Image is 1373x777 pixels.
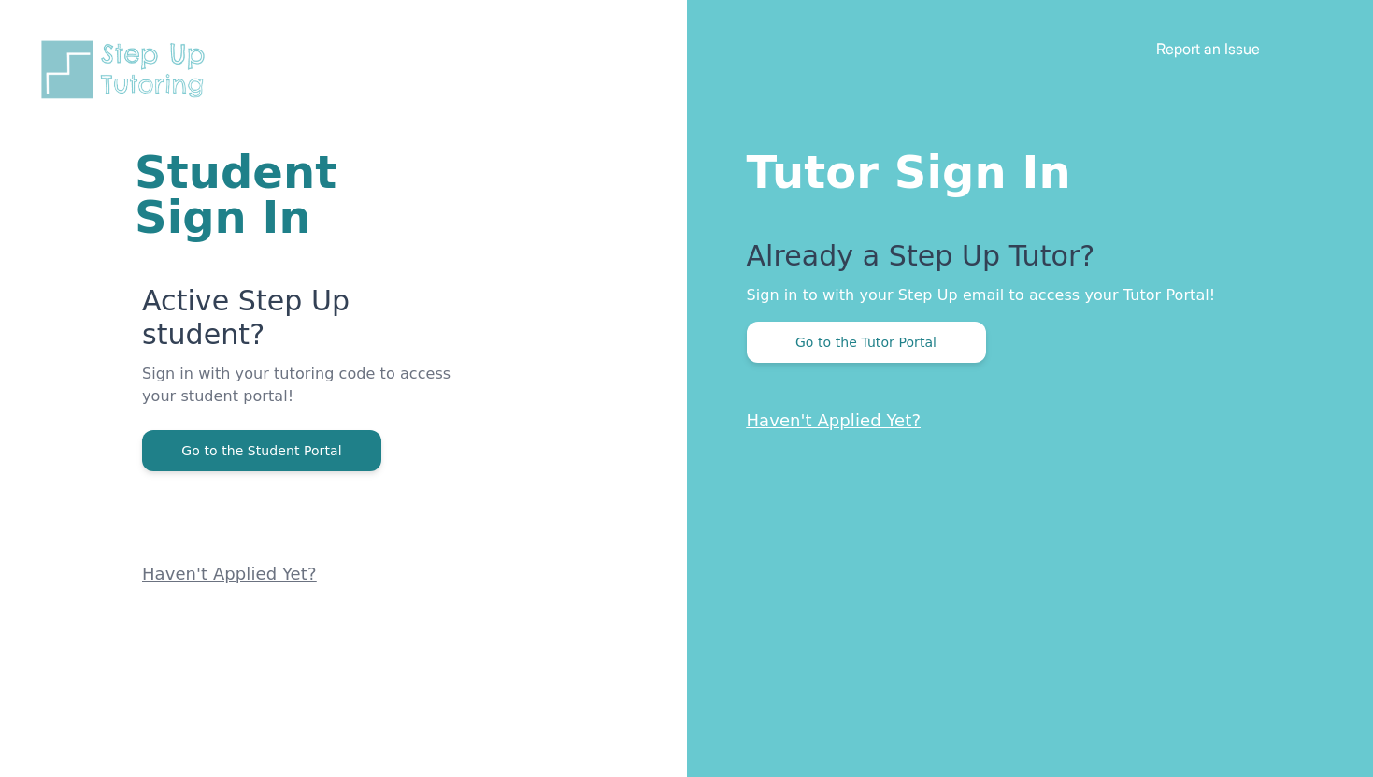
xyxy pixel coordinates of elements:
[142,564,317,583] a: Haven't Applied Yet?
[747,239,1299,284] p: Already a Step Up Tutor?
[142,363,463,430] p: Sign in with your tutoring code to access your student portal!
[747,410,922,430] a: Haven't Applied Yet?
[142,430,381,471] button: Go to the Student Portal
[747,333,986,351] a: Go to the Tutor Portal
[135,150,463,239] h1: Student Sign In
[142,284,463,363] p: Active Step Up student?
[37,37,217,102] img: Step Up Tutoring horizontal logo
[747,284,1299,307] p: Sign in to with your Step Up email to access your Tutor Portal!
[1156,39,1260,58] a: Report an Issue
[747,142,1299,194] h1: Tutor Sign In
[142,441,381,459] a: Go to the Student Portal
[747,322,986,363] button: Go to the Tutor Portal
